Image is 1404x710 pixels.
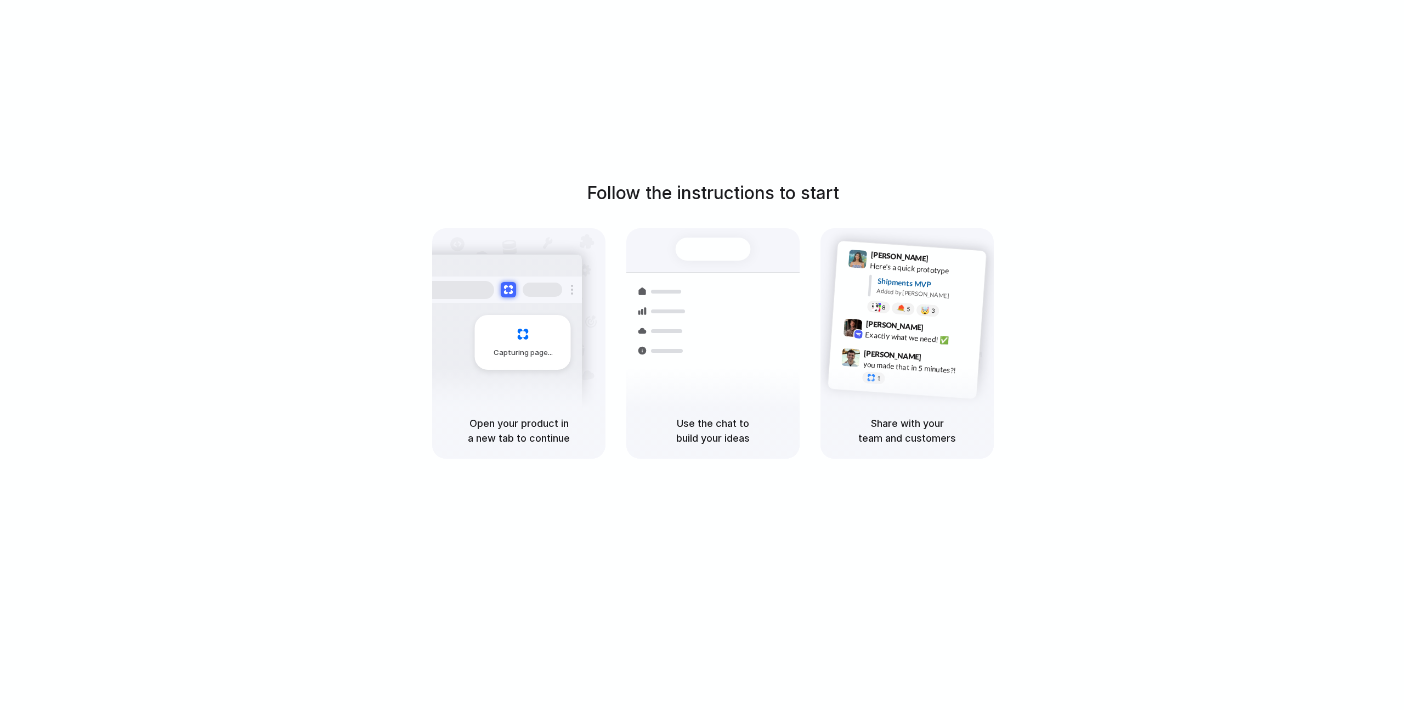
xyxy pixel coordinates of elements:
span: [PERSON_NAME] [870,249,929,264]
span: 9:41 AM [932,254,954,267]
div: Added by [PERSON_NAME] [876,286,977,302]
div: 🤯 [921,306,930,314]
span: 1 [877,375,881,381]
div: Shipments MVP [877,275,978,294]
span: 9:42 AM [927,323,949,336]
div: you made that in 5 minutes?! [863,359,972,377]
span: 9:47 AM [925,352,947,365]
div: Exactly what we need! ✅ [865,329,975,348]
h5: Share with your team and customers [834,416,981,446]
span: 3 [931,308,935,314]
h1: Follow the instructions to start [587,180,839,206]
h5: Open your product in a new tab to continue [445,416,592,446]
span: Capturing page [494,347,554,358]
span: 8 [882,305,886,311]
div: Here's a quick prototype [870,260,980,279]
span: [PERSON_NAME] [865,318,924,334]
span: 5 [907,306,910,312]
span: [PERSON_NAME] [864,347,922,363]
h5: Use the chat to build your ideas [639,416,786,446]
